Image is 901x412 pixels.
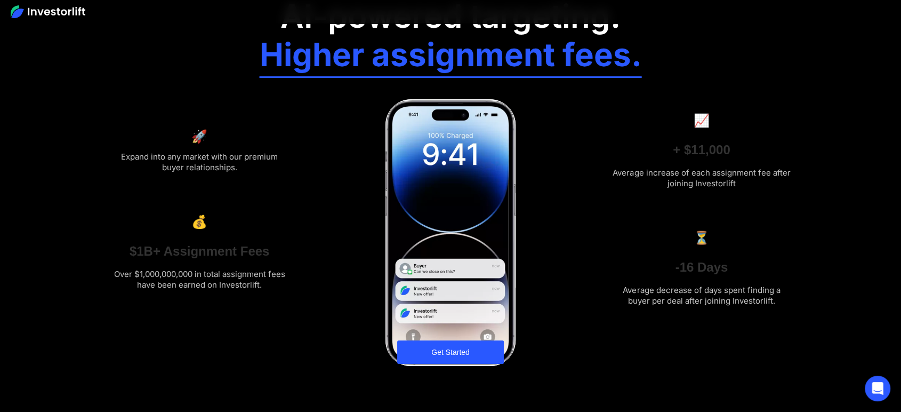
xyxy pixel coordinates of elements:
h6: ⏳ [694,233,710,243]
h3: -16 Days [675,259,728,275]
div: Expand into any market with our premium buyer relationships. [109,152,289,173]
div: Over $1,000,000,000 in total assignment fees have been earned on Investorlift. [109,269,289,290]
h1: Higher assignment fees. [260,35,642,78]
h3: $1B+ Assignment Fees [130,243,270,259]
h6: 🚀 [191,131,207,142]
h6: 📈 [694,115,710,126]
div: Open Intercom Messenger [865,376,890,401]
h3: + $11,000 [673,142,730,158]
div: Average decrease of days spent finding a buyer per deal after joining Investorlift. [612,285,792,306]
h6: 💰 [191,217,207,227]
div: Average increase of each assignment fee after joining Investorlift [612,168,792,189]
